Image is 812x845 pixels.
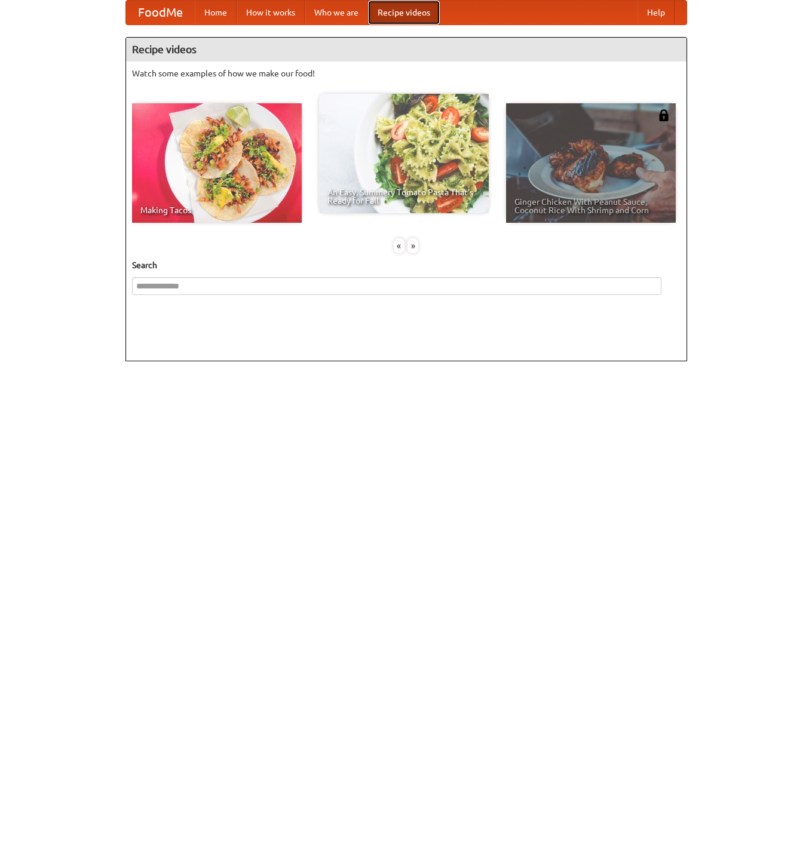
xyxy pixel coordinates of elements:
p: Watch some examples of how we make our food! [132,67,681,79]
a: An Easy, Summery Tomato Pasta That's Ready for Fall [319,94,489,213]
a: Making Tacos [132,103,302,223]
a: Home [195,1,237,24]
a: Recipe videos [368,1,440,24]
h5: Search [132,259,681,271]
span: Making Tacos [140,206,293,214]
span: An Easy, Summery Tomato Pasta That's Ready for Fall [327,188,480,205]
a: FoodMe [126,1,195,24]
h4: Recipe videos [126,38,687,62]
div: « [394,238,405,253]
img: 483408.png [658,109,670,121]
div: » [407,238,418,253]
a: How it works [237,1,305,24]
a: Help [638,1,675,24]
a: Who we are [305,1,368,24]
